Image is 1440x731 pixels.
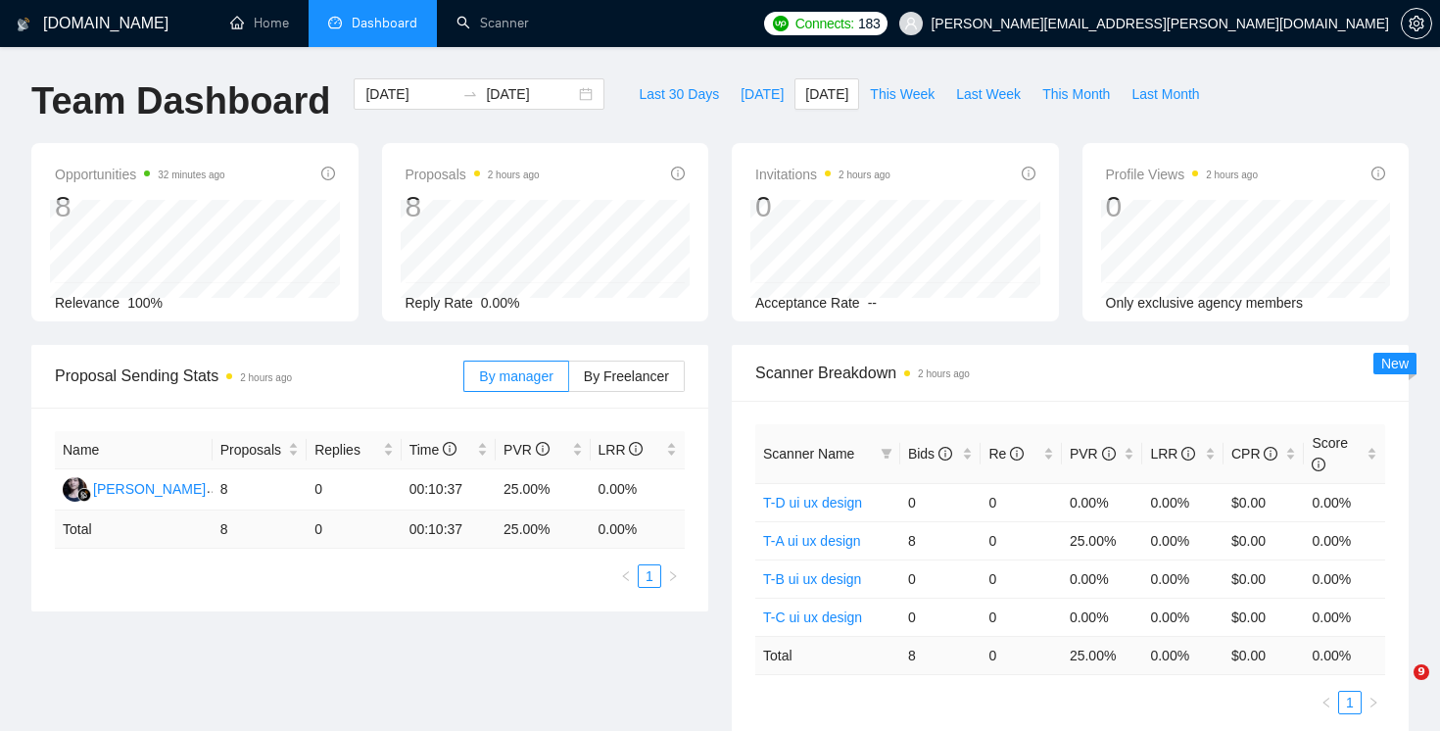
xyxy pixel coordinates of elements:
[406,188,540,225] div: 8
[93,478,206,500] div: [PERSON_NAME]
[584,368,669,384] span: By Freelancer
[496,511,590,549] td: 25.00 %
[406,295,473,311] span: Reply Rate
[1106,295,1304,311] span: Only exclusive agency members
[1304,636,1385,674] td: 0.00 %
[1414,664,1429,680] span: 9
[1142,560,1224,598] td: 0.00%
[1264,447,1277,461] span: info-circle
[1373,664,1420,711] iframe: Intercom live chat
[328,16,342,29] span: dashboard
[1312,435,1348,472] span: Score
[900,598,982,636] td: 0
[755,295,860,311] span: Acceptance Rate
[1401,8,1432,39] button: setting
[763,609,862,625] a: T-C ui ux design
[661,564,685,588] button: right
[763,571,861,587] a: T-B ui ux design
[488,170,540,180] time: 2 hours ago
[1142,636,1224,674] td: 0.00 %
[1401,16,1432,31] a: setting
[938,447,952,461] span: info-circle
[900,560,982,598] td: 0
[614,564,638,588] button: left
[1142,483,1224,521] td: 0.00%
[639,83,719,105] span: Last 30 Days
[741,83,784,105] span: [DATE]
[220,439,284,461] span: Proposals
[55,163,225,186] span: Opportunities
[55,431,213,469] th: Name
[981,598,1062,636] td: 0
[352,15,417,31] span: Dashboard
[1032,78,1121,110] button: This Month
[406,163,540,186] span: Proposals
[918,368,970,379] time: 2 hours ago
[1381,356,1409,371] span: New
[1142,598,1224,636] td: 0.00%
[230,15,289,31] a: homeHome
[904,17,918,30] span: user
[486,83,575,105] input: End date
[1339,692,1361,713] a: 1
[55,295,120,311] span: Relevance
[1121,78,1210,110] button: Last Month
[1371,167,1385,180] span: info-circle
[773,16,789,31] img: upwork-logo.png
[1402,16,1431,31] span: setting
[1106,163,1259,186] span: Profile Views
[1062,636,1143,674] td: 25.00 %
[1338,691,1362,714] li: 1
[868,295,877,311] span: --
[536,442,550,456] span: info-circle
[496,469,590,511] td: 25.00%
[908,446,952,462] span: Bids
[55,511,213,549] td: Total
[981,636,1062,674] td: 0
[1304,560,1385,598] td: 0.00%
[638,564,661,588] li: 1
[839,170,890,180] time: 2 hours ago
[213,431,307,469] th: Proposals
[158,170,224,180] time: 32 minutes ago
[456,15,529,31] a: searchScanner
[1062,521,1143,560] td: 25.00%
[614,564,638,588] li: Previous Page
[795,13,854,34] span: Connects:
[321,167,335,180] span: info-circle
[1224,483,1305,521] td: $0.00
[1062,598,1143,636] td: 0.00%
[755,636,900,674] td: Total
[1224,598,1305,636] td: $0.00
[1315,691,1338,714] button: left
[402,469,496,511] td: 00:10:37
[1320,697,1332,708] span: left
[763,446,854,462] span: Scanner Name
[213,511,307,549] td: 8
[462,86,478,102] span: swap-right
[1131,83,1199,105] span: Last Month
[945,78,1032,110] button: Last Week
[794,78,859,110] button: [DATE]
[1062,560,1143,598] td: 0.00%
[365,83,455,105] input: Start date
[1150,446,1195,462] span: LRR
[77,488,91,502] img: gigradar-bm.png
[402,511,496,549] td: 00:10:37
[755,163,890,186] span: Invitations
[870,83,935,105] span: This Week
[462,86,478,102] span: to
[1022,167,1035,180] span: info-circle
[661,564,685,588] li: Next Page
[763,495,862,511] a: T-D ui ux design
[730,78,794,110] button: [DATE]
[307,511,401,549] td: 0
[628,78,730,110] button: Last 30 Days
[877,439,896,468] span: filter
[1102,447,1116,461] span: info-circle
[763,533,861,549] a: T-A ui ux design
[63,480,206,496] a: RS[PERSON_NAME]
[1206,170,1258,180] time: 2 hours ago
[314,439,378,461] span: Replies
[55,364,463,388] span: Proposal Sending Stats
